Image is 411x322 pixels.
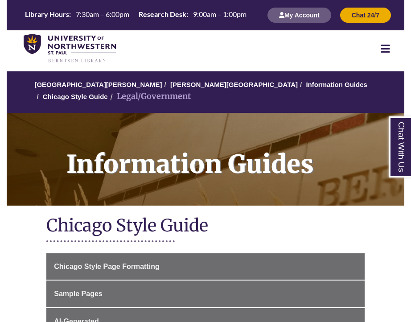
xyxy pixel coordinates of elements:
img: UNWSP Library Logo [24,34,116,63]
a: [GEOGRAPHIC_DATA][PERSON_NAME] [34,81,162,88]
th: Research Desk: [135,9,189,19]
button: Chat 24/7 [340,8,391,23]
span: Chicago Style Page Formatting [54,263,159,270]
a: Information Guides [306,81,367,88]
a: My Account [267,11,331,19]
a: [PERSON_NAME][GEOGRAPHIC_DATA] [170,81,298,88]
span: 9:00am – 1:00pm [193,10,247,18]
span: 7:30am – 6:00pm [76,10,129,18]
a: Hours Today [21,9,250,21]
h1: Chicago Style Guide [46,215,365,238]
a: Chat 24/7 [340,11,391,19]
li: Legal/Government [108,90,191,103]
a: Sample Pages [46,281,365,307]
h1: Information Guides [57,113,404,194]
a: Information Guides [7,113,404,206]
button: My Account [267,8,331,23]
a: Chicago Style Guide [43,93,108,100]
a: Chicago Style Page Formatting [46,253,365,280]
span: Sample Pages [54,290,103,297]
th: Library Hours: [21,9,72,19]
